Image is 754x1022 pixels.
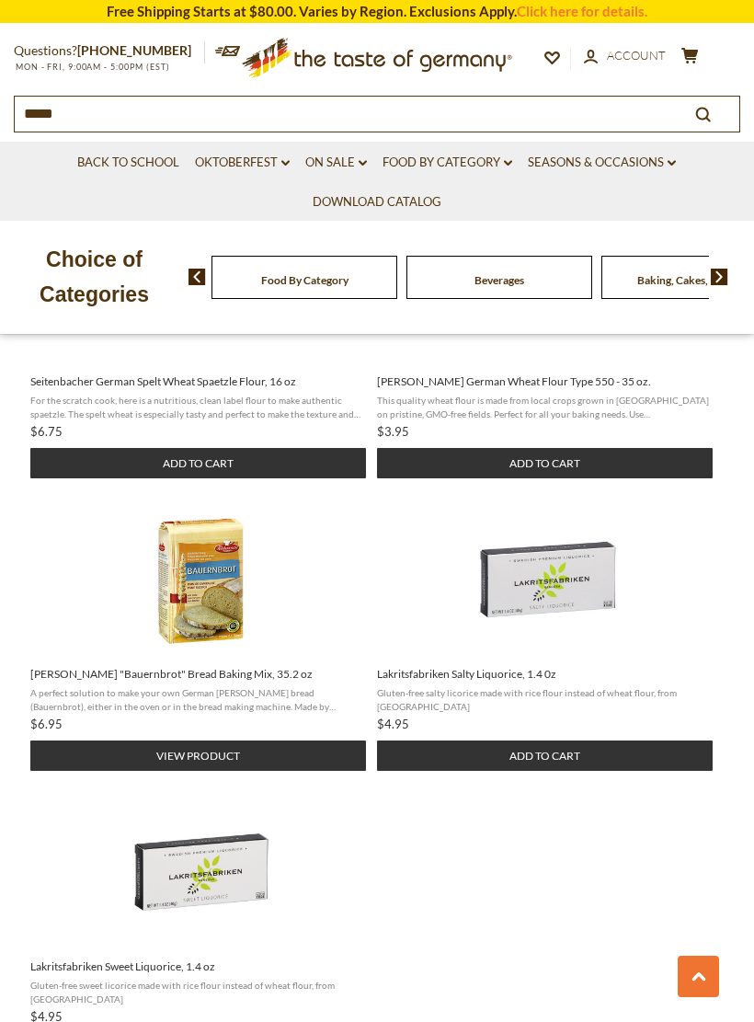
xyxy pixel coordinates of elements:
[30,979,368,1005] span: Gluten-free sweet licorice made with rice flour instead of wheat flour, from [GEOGRAPHIC_DATA]
[377,424,409,439] span: $3.95
[188,269,206,285] img: previous arrow
[377,686,714,712] span: Gluten-free salty licorice made with rice flour instead of wheat flour, from [GEOGRAPHIC_DATA]
[470,501,626,658] img: Lakritsfabriken Salty Liquorice
[123,501,280,658] img: Kuchenmeister Bauernbrot Bread Baking Mix
[30,717,63,731] span: $6.95
[377,501,719,771] a: Lakritsfabriken Salty Liquorice, 1.4 0z
[30,374,368,389] span: Seitenbacher German Spelt Wheat Spaetzle Flour, 16 oz
[30,741,366,771] button: View product
[30,424,63,439] span: $6.75
[30,501,372,771] a: Kuchenmeister
[77,42,191,58] a: [PHONE_NUMBER]
[14,62,170,72] span: MON - FRI, 9:00AM - 5:00PM (EST)
[377,374,714,389] span: [PERSON_NAME] German Wheat Flour Type 550 - 35 oz.
[377,209,719,478] a: Kathi German Wheat Flour Type 550 - 35 oz.
[517,3,647,19] a: Click here for details.
[30,209,372,478] a: Seitenbacher German Spelt Wheat Spaetzle Flour, 16 oz
[377,741,713,771] button: Add to cart
[30,394,368,419] span: For the scratch cook, here is a nutritious, clean label flour to make authentic spaetzle. The spe...
[30,667,368,682] span: [PERSON_NAME] "Bauernbrot" Bread Baking Mix, 35.2 oz
[528,153,676,173] a: Seasons & Occasions
[305,153,367,173] a: On Sale
[383,153,512,173] a: Food By Category
[711,269,728,285] img: next arrow
[377,717,409,731] span: $4.95
[474,273,524,287] a: Beverages
[14,40,205,63] p: Questions?
[77,153,179,173] a: Back to School
[313,192,441,212] a: Download Catalog
[123,794,280,950] img: Lakritsfabriken Sweet Liquorice
[195,153,290,173] a: Oktoberfest
[637,273,752,287] a: Baking, Cakes, Desserts
[607,48,666,63] span: Account
[30,448,366,478] button: Add to cart
[377,667,714,682] span: Lakritsfabriken Salty Liquorice, 1.4 0z
[30,959,368,974] span: Lakritsfabriken Sweet Liquorice, 1.4 oz
[377,394,714,419] span: This quality wheat flour is made from local crops grown in [GEOGRAPHIC_DATA] on pristine, GMO-fre...
[261,273,348,287] a: Food By Category
[30,686,368,712] span: A perfect solution to make your own German [PERSON_NAME] bread (Bauernbrot), either in the oven o...
[584,46,666,66] a: Account
[377,448,713,478] button: Add to cart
